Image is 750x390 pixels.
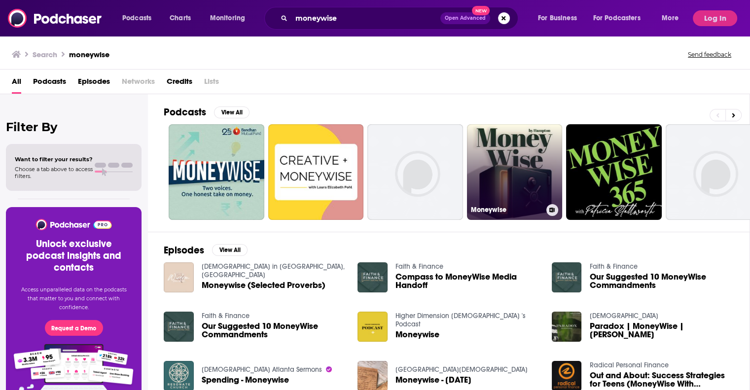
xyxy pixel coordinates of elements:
[122,11,151,25] span: Podcasts
[45,320,103,336] button: Request a Demo
[164,244,204,256] h2: Episodes
[212,244,248,256] button: View All
[395,376,471,384] span: Moneywise - [DATE]
[167,73,192,94] a: Credits
[163,10,197,26] a: Charts
[170,11,191,25] span: Charts
[204,73,219,94] span: Lists
[203,10,258,26] button: open menu
[12,73,21,94] a: All
[291,10,440,26] input: Search podcasts, credits, & more...
[78,73,110,94] a: Episodes
[395,376,471,384] a: Moneywise - September 18, 2016
[214,106,250,118] button: View All
[471,206,542,214] h3: Moneywise
[589,371,734,388] span: Out and About: Success Strategies for Teens (MoneyWise With [PERSON_NAME])
[210,11,245,25] span: Monitoring
[472,6,490,15] span: New
[531,10,589,26] button: open menu
[202,365,322,374] a: Resonate Church Atlanta Sermons
[8,9,103,28] img: Podchaser - Follow, Share and Rate Podcasts
[202,281,325,289] a: Moneywise (Selected Proverbs)
[552,262,582,292] img: Our Suggested 10 MoneyWise Commandments
[164,244,248,256] a: EpisodesView All
[685,50,734,59] button: Send feedback
[589,273,734,289] a: Our Suggested 10 MoneyWise Commandments
[18,285,130,312] p: Access unparalleled data on the podcasts that matter to you and connect with confidence.
[164,106,206,118] h2: Podcasts
[35,219,112,230] img: Podchaser - Follow, Share and Rate Podcasts
[357,312,388,342] img: Moneywise
[589,361,668,369] a: Radical Personal Finance
[440,12,490,24] button: Open AdvancedNew
[395,312,526,328] a: Higher Dimension Church 's Podcast
[15,166,93,179] span: Choose a tab above to access filters.
[33,50,57,59] h3: Search
[589,371,734,388] a: Out and About: Success Strategies for Teens (MoneyWise With Joshua Sheats)
[445,16,486,21] span: Open Advanced
[593,11,641,25] span: For Podcasters
[164,106,250,118] a: PodcastsView All
[15,156,93,163] span: Want to filter your results?
[395,273,540,289] a: Compass to MoneyWise Media Handoff
[69,50,109,59] h3: moneywise
[589,262,637,271] a: Faith & Finance
[202,376,289,384] a: Spending - Moneywise
[395,330,439,339] a: Moneywise
[655,10,691,26] button: open menu
[115,10,164,26] button: open menu
[202,322,346,339] a: Our Suggested 10 MoneyWise Commandments
[395,262,443,271] a: Faith & Finance
[6,120,142,134] h2: Filter By
[357,262,388,292] img: Compass to MoneyWise Media Handoff
[33,73,66,94] a: Podcasts
[589,322,734,339] span: Paradox | MoneyWise | [PERSON_NAME]
[589,312,658,320] a: Cornwall Church
[164,262,194,292] img: Moneywise (Selected Proverbs)
[587,10,655,26] button: open menu
[589,322,734,339] a: Paradox | MoneyWise | Pastor Bob Marvel
[538,11,577,25] span: For Business
[202,312,250,320] a: Faith & Finance
[164,312,194,342] img: Our Suggested 10 MoneyWise Commandments
[395,365,528,374] a: Chevy Chase Presbyterian Church
[18,238,130,274] h3: Unlock exclusive podcast insights and contacts
[552,312,582,342] img: Paradox | MoneyWise | Pastor Bob Marvel
[662,11,679,25] span: More
[693,10,737,26] button: Log In
[122,73,155,94] span: Networks
[274,7,528,30] div: Search podcasts, credits, & more...
[202,262,345,279] a: Bethel Baptist Church in Wilmington, DE
[467,124,563,220] a: Moneywise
